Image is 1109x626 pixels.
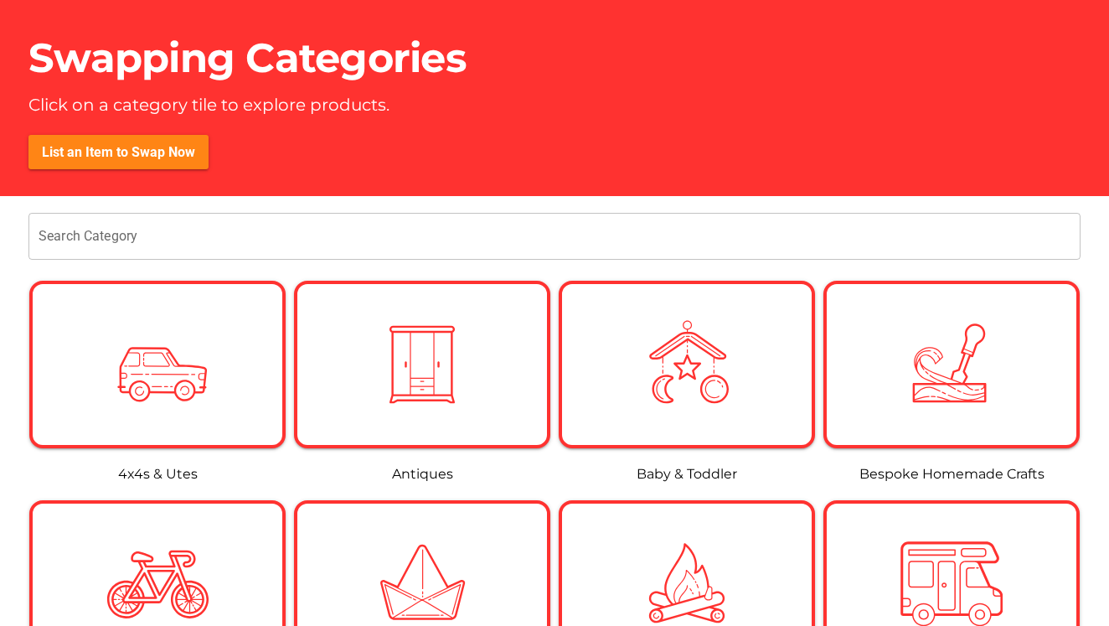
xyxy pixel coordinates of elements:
[118,466,198,482] a: 4x4s & Utes
[28,135,209,169] button: List an Item to Swap Now
[392,466,453,482] a: Antiques
[28,34,531,83] h1: Swapping Categories
[637,466,737,482] a: Baby & Toddler
[859,466,1045,482] a: Bespoke Homemade Crafts
[42,144,195,160] span: List an Item to Swap Now
[28,95,389,115] p: Click on a category tile to explore products.
[39,213,1070,260] input: Search Category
